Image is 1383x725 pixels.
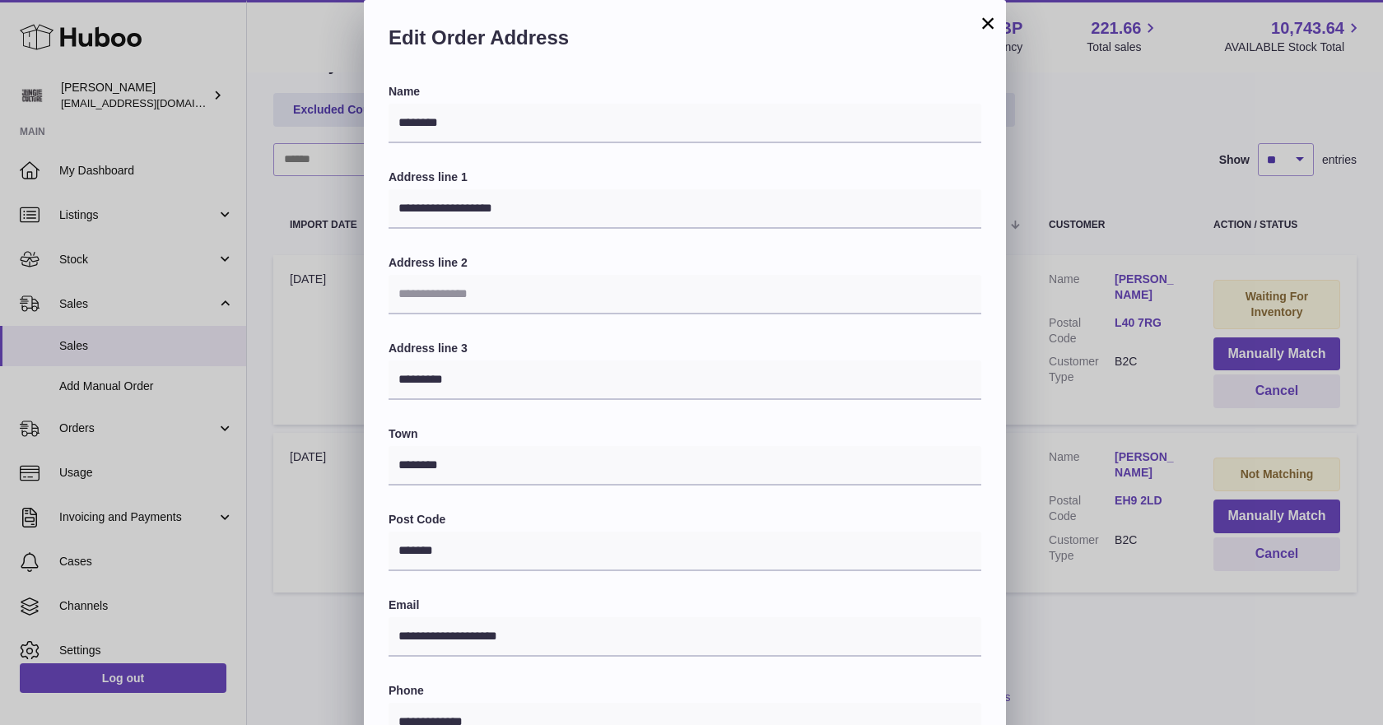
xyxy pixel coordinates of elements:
[389,25,981,59] h2: Edit Order Address
[389,426,981,442] label: Town
[389,597,981,613] label: Email
[978,13,998,33] button: ×
[389,84,981,100] label: Name
[389,341,981,356] label: Address line 3
[389,255,981,271] label: Address line 2
[389,512,981,527] label: Post Code
[389,683,981,699] label: Phone
[389,170,981,185] label: Address line 1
